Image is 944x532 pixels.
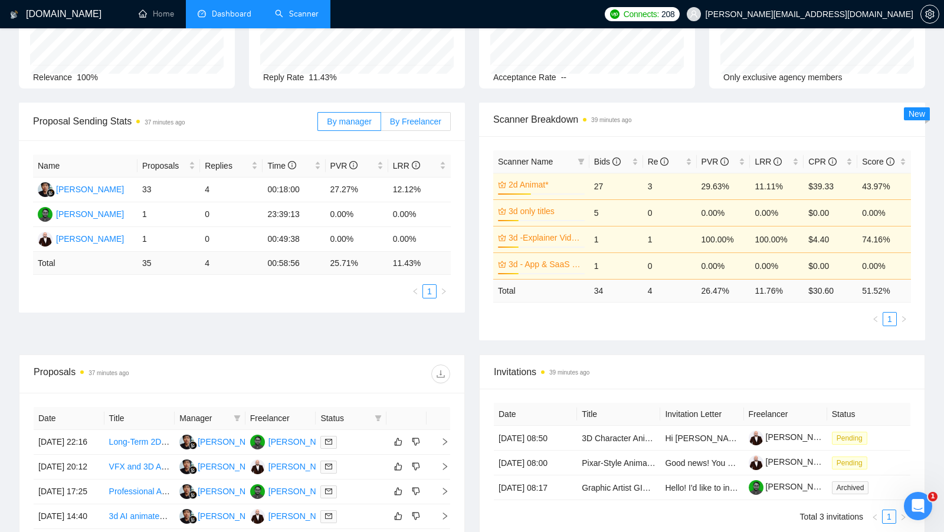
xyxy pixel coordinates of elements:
button: dislike [409,435,423,449]
time: 39 minutes ago [591,117,631,123]
td: 0.00% [857,252,911,279]
span: Proposal Sending Stats [33,114,317,129]
span: Invitations [494,364,910,379]
td: 4 [200,178,263,202]
img: gigradar-bm.png [189,466,197,474]
th: Manager [175,407,245,430]
span: like [394,462,402,471]
img: c1iikA2Hp0Fl3iT5eGsv7QqlPT9W7ATSpi9Lhs0-BYxhbnjgfSP4QGixkNWW82QteZ [749,431,763,445]
time: 37 minutes ago [145,119,185,126]
img: SK [38,232,53,247]
li: Previous Page [408,284,422,298]
a: SK[PERSON_NAME] [250,511,336,520]
button: right [896,510,910,524]
span: Scanner Name [498,157,553,166]
td: 0.00% [697,252,750,279]
a: 3D Character Animator / Motion Capture Specialist – Full-Body Walking Avatars [582,434,872,443]
td: Total [493,279,589,302]
div: [PERSON_NAME] [268,460,336,473]
td: 12.12% [388,178,451,202]
span: LRR [755,157,782,166]
span: Relevance [33,73,72,82]
td: 11.11% [750,173,804,199]
span: LRR [393,161,420,170]
span: like [394,511,402,521]
a: searchScanner [275,9,319,19]
a: VFX and 3D Animation Artist Needed for Memorial Tribute Video [109,462,343,471]
td: 51.52 % [857,279,911,302]
span: Dashboard [212,9,251,19]
td: $4.40 [804,226,857,252]
th: Status [827,403,910,426]
span: Replies [205,159,249,172]
a: 3d AI animated kids age [DEMOGRAPHIC_DATA] you tube series [109,511,350,521]
button: right [897,312,911,326]
span: PVR [330,161,358,170]
td: 11.76 % [750,279,804,302]
td: 0.00% [388,227,451,252]
div: [PERSON_NAME] [198,460,265,473]
img: HH [179,459,194,474]
a: 3d only titles [509,205,582,218]
span: Pending [832,457,867,469]
span: Proposals [142,159,186,172]
td: 5 [589,199,643,226]
td: 11.43 % [388,252,451,275]
span: Archived [832,481,869,494]
span: user [690,10,698,18]
td: [DATE] 08:17 [494,475,577,500]
span: right [431,462,449,471]
span: dislike [412,437,420,446]
span: 208 [661,8,674,21]
span: right [900,316,907,323]
a: HH[PERSON_NAME] [38,184,124,193]
td: 1 [589,226,643,252]
a: Pending [832,433,872,442]
span: By Freelancer [390,117,441,126]
span: left [412,288,419,295]
span: Pending [832,432,867,445]
td: [DATE] 22:16 [34,430,104,455]
td: [DATE] 14:40 [34,504,104,529]
span: By manager [327,117,371,126]
td: [DATE] 08:50 [494,426,577,451]
a: SK[PERSON_NAME] [38,234,124,243]
span: New [909,109,925,119]
span: right [440,288,447,295]
td: [DATE] 20:12 [34,455,104,480]
span: mail [325,463,332,470]
td: Professional Animated Videos of Software Platform [104,480,175,504]
a: VA[PERSON_NAME] [38,209,124,218]
a: HH[PERSON_NAME] [179,436,265,446]
li: 1 [882,510,896,524]
span: info-circle [886,157,894,166]
span: right [431,438,449,446]
span: right [431,512,449,520]
span: crown [498,207,506,215]
span: mail [325,513,332,520]
button: left [408,284,422,298]
a: Professional Animated Videos of Software Platform [109,487,296,496]
th: Title [104,407,175,430]
iframe: Intercom live chat [904,492,932,520]
td: Pixar-Style Animator Needed for 2-Minute Music Video [577,451,660,475]
button: dislike [409,459,423,474]
button: left [868,312,883,326]
button: right [437,284,451,298]
span: right [900,514,907,521]
time: 39 minutes ago [549,369,589,376]
td: 27 [589,173,643,199]
span: Reply Rate [263,73,304,82]
span: filter [231,409,243,427]
img: logo [10,5,18,24]
a: [PERSON_NAME] [749,457,834,467]
span: info-circle [720,157,729,166]
td: 35 [137,252,200,275]
button: download [431,364,450,383]
span: Only exclusive agency members [723,73,843,82]
td: 43.97% [857,173,911,199]
span: Re [648,157,669,166]
span: Manager [179,412,229,425]
img: c1iikA2Hp0Fl3iT5eGsv7QqlPT9W7ATSpi9Lhs0-BYxhbnjgfSP4QGixkNWW82QteZ [749,455,763,470]
span: info-circle [660,157,668,166]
